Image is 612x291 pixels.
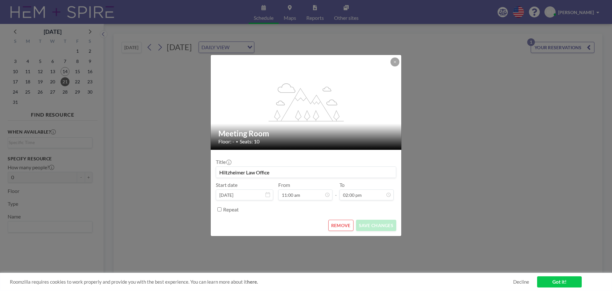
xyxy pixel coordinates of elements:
span: - [335,184,337,198]
a: Got it! [537,276,582,287]
a: Decline [513,279,529,285]
span: Floor: - [218,138,234,145]
label: Start date [216,182,237,188]
button: REMOVE [328,220,353,231]
g: flex-grow: 1.2; [269,83,344,121]
input: (No title) [216,167,396,178]
label: Repeat [223,206,239,213]
span: • [236,139,238,144]
label: From [278,182,290,188]
span: Roomzilla requires cookies to work properly and provide you with the best experience. You can lea... [10,279,513,285]
label: Title [216,159,231,165]
label: To [339,182,345,188]
button: SAVE CHANGES [356,220,396,231]
a: here. [247,279,258,285]
h2: Meeting Room [218,129,394,138]
span: Seats: 10 [240,138,259,145]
